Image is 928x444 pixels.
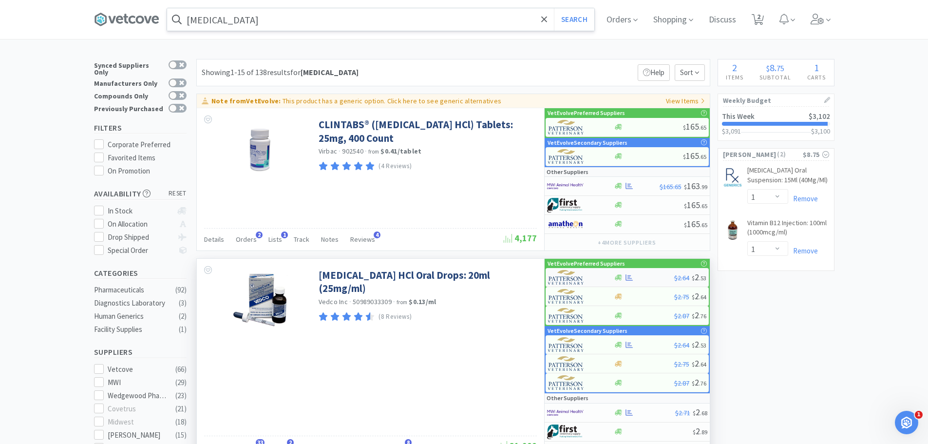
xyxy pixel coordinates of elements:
[204,235,224,244] span: Details
[699,342,706,349] span: . 53
[776,63,784,73] span: 75
[548,138,627,147] p: VetEvolve Secondary Suppliers
[202,66,359,79] div: Showing 1-15 of 138 results
[547,405,584,420] img: f6b2451649754179b5b4e0c70c3f7cb0_2.png
[723,94,829,107] h1: Weekly Budget
[339,147,341,155] span: ·
[256,232,263,238] span: 2
[94,297,173,309] div: Diagnostics Laboratory
[548,270,585,285] img: f5e969b455434c6296c6d81ef179fa71_3.png
[666,96,705,106] p: View Items
[108,390,168,402] div: Wedgewood Pharmacy
[548,108,625,117] p: VetEvolve Preferred Suppliers
[674,311,689,320] span: $2.87
[692,293,695,301] span: $
[788,194,818,203] a: Remove
[723,149,776,160] span: [PERSON_NAME]
[108,152,187,164] div: Favorited Items
[365,147,367,155] span: ·
[699,312,706,320] span: . 76
[380,147,421,155] strong: $0.41 / tablet
[700,202,707,210] span: . 65
[699,124,706,131] span: . 65
[175,403,187,415] div: ( 21 )
[294,235,309,244] span: Track
[504,232,537,244] span: 4,177
[803,149,829,160] div: $8.75
[699,361,706,368] span: . 64
[752,73,799,82] h4: Subtotal
[692,290,706,302] span: 2
[319,269,534,295] a: [MEDICAL_DATA] HCl Oral Drops: 20ml (25mg/ml)
[175,390,187,402] div: ( 23 )
[179,310,187,322] div: ( 2 )
[814,61,819,74] span: 1
[683,153,686,160] span: $
[747,166,829,189] a: [MEDICAL_DATA] Oral Suspension: 15Ml (40Mg/Ml)
[684,221,687,229] span: $
[766,63,770,73] span: $
[175,364,187,375] div: ( 66 )
[290,67,359,77] span: for
[547,179,584,193] img: f6b2451649754179b5b4e0c70c3f7cb0_2.png
[674,292,689,301] span: $2.75
[770,61,775,74] span: 8
[674,273,689,282] span: $2.64
[748,17,768,25] a: 2
[548,259,625,268] p: VetEvolve Preferred Suppliers
[547,198,584,212] img: 67d67680309e4a0bb49a5ff0391dcc42_6.png
[548,120,585,135] img: f5e969b455434c6296c6d81ef179fa71_3.png
[228,269,292,332] img: b97424672d6e4c0781d3e6af87d226bc_55463.jpeg
[94,347,187,358] h5: Suppliers
[799,73,834,82] h4: Carts
[811,128,830,135] h3: $
[108,232,172,243] div: Drop Shipped
[747,218,829,241] a: Vitamin B12 Injection: 100ml (1000mcg/ml)
[693,409,696,417] span: $
[814,127,830,135] span: 3,100
[700,183,707,191] span: . 99
[379,161,412,172] p: (4 Reviews)
[700,428,707,436] span: . 89
[692,309,706,321] span: 2
[94,122,187,134] h5: Filters
[674,341,689,349] span: $2.64
[723,220,742,240] img: 8a668257eac44eeb9f27340ced2e9df9_69073.jpeg
[94,310,173,322] div: Human Generics
[94,268,187,279] h5: Categories
[722,127,741,135] span: $3,091
[368,148,379,155] span: from
[548,375,585,390] img: f5e969b455434c6296c6d81ef179fa71_3.png
[723,168,742,187] img: 48fa5d5d902642b79f9d49181a5a5368_432922.jpeg
[108,205,172,217] div: In Stock
[548,337,585,352] img: f5e969b455434c6296c6d81ef179fa71_3.png
[175,429,187,441] div: ( 15 )
[94,78,164,87] div: Manufacturers Only
[684,202,687,210] span: $
[683,124,686,131] span: $
[547,425,584,439] img: 67d67680309e4a0bb49a5ff0391dcc42_6.png
[718,107,834,140] a: This Week$3,102$3,091$3,100
[548,149,585,164] img: f5e969b455434c6296c6d81ef179fa71_3.png
[776,150,803,159] span: ( 2 )
[94,104,164,112] div: Previously Purchased
[281,232,288,238] span: 1
[915,411,923,419] span: 1
[319,147,338,155] a: Virbac
[692,361,695,368] span: $
[752,63,799,73] div: .
[94,60,164,76] div: Synced Suppliers Only
[169,189,187,199] span: reset
[179,297,187,309] div: ( 3 )
[349,297,351,306] span: ·
[675,64,705,81] span: Sort
[268,235,282,244] span: Lists
[167,8,594,31] input: Search by item, sku, manufacturer, ingredient, size...
[108,377,168,388] div: MWI
[593,236,661,250] button: +4more suppliers
[94,284,173,296] div: Pharmaceuticals
[693,428,696,436] span: $
[705,16,740,24] a: Discuss
[554,8,594,31] button: Search
[374,232,380,238] span: 4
